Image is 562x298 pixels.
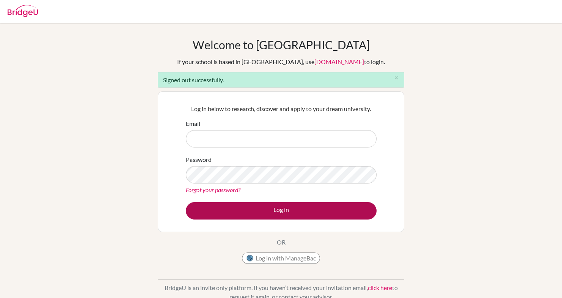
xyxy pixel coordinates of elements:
label: Password [186,155,212,164]
div: Signed out successfully. [158,72,404,88]
img: Bridge-U [8,5,38,17]
p: OR [277,238,286,247]
a: [DOMAIN_NAME] [314,58,364,65]
i: close [394,75,399,81]
a: click here [368,284,392,291]
a: Forgot your password? [186,186,240,193]
button: Log in [186,202,377,220]
h1: Welcome to [GEOGRAPHIC_DATA] [193,38,370,52]
div: If your school is based in [GEOGRAPHIC_DATA], use to login. [177,57,385,66]
label: Email [186,119,200,128]
button: Log in with ManageBac [242,253,320,264]
button: Close [389,72,404,84]
p: Log in below to research, discover and apply to your dream university. [186,104,377,113]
